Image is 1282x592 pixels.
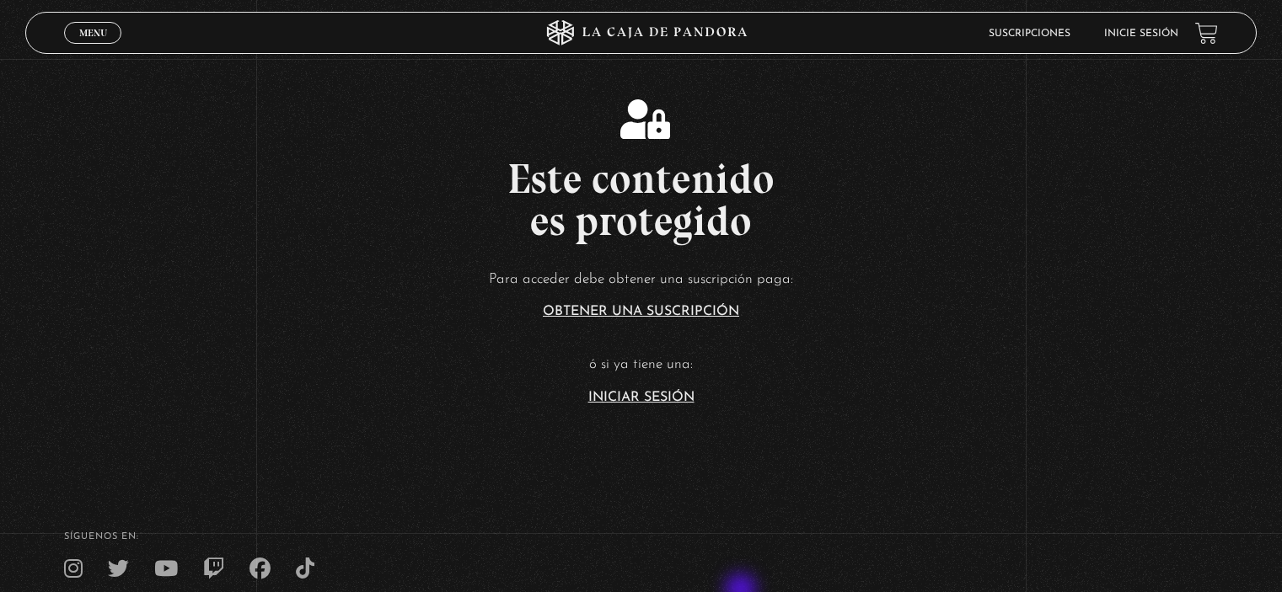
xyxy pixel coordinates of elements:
[588,391,695,404] a: Iniciar Sesión
[1104,29,1178,39] a: Inicie sesión
[1195,22,1218,45] a: View your shopping cart
[989,29,1070,39] a: Suscripciones
[73,42,113,54] span: Cerrar
[64,532,1218,541] h4: SÍguenos en:
[543,305,739,318] a: Obtener una suscripción
[79,28,107,38] span: Menu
